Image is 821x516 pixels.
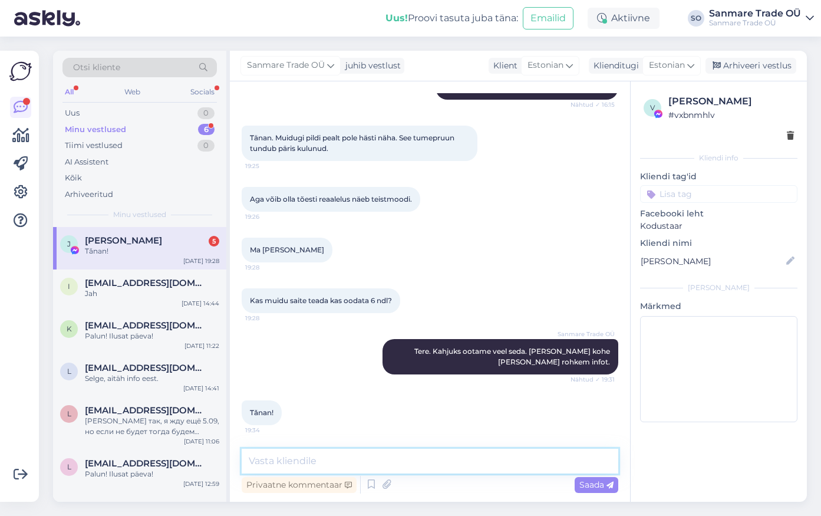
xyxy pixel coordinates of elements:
[85,469,219,479] div: Palun! Ilusat päeva!
[558,330,615,338] span: Sanmare Trade OÜ
[571,100,615,109] span: Nähtud ✓ 16:15
[245,212,289,221] span: 19:26
[67,239,71,248] span: J
[247,59,325,72] span: Sanmare Trade OÜ
[250,195,412,203] span: Aga võib olla tõesti reaalelus näeb teistmoodi.
[250,296,392,305] span: Kas muidu saite teada kas oodata 6 ndl?
[385,12,408,24] b: Uus!
[489,60,517,72] div: Klient
[65,107,80,119] div: Uus
[113,209,166,220] span: Minu vestlused
[385,11,518,25] div: Proovi tasuta juba täna:
[197,140,215,152] div: 0
[588,8,660,29] div: Aktiivne
[640,300,797,313] p: Märkmed
[184,341,219,350] div: [DATE] 11:22
[85,458,207,469] span: labioliver@outlook.com
[85,405,207,416] span: lenchikshvudka@gmail.com
[85,278,207,288] span: ilyasw516@gmail.com
[649,59,685,72] span: Estonian
[85,320,207,331] span: ktambets@gmaul.com
[705,58,796,74] div: Arhiveeri vestlus
[209,236,219,247] div: 5
[688,10,704,27] div: SO
[523,7,573,29] button: Emailid
[68,282,70,291] span: i
[85,235,162,246] span: Jekaterina Dubinina
[640,237,797,249] p: Kliendi nimi
[640,153,797,163] div: Kliendi info
[65,124,126,136] div: Minu vestlused
[67,409,71,418] span: l
[85,246,219,257] div: Tǎnan!
[641,255,784,268] input: Lisa nimi
[9,60,32,83] img: Askly Logo
[85,288,219,299] div: Jah
[183,479,219,488] div: [DATE] 12:59
[640,185,797,203] input: Lisa tag
[242,477,357,493] div: Privaatne kommentaar
[250,408,273,417] span: Tǎnan!
[184,437,219,446] div: [DATE] 11:06
[650,103,655,112] span: v
[62,84,76,100] div: All
[197,107,215,119] div: 0
[709,9,801,18] div: Sanmare Trade OÜ
[414,347,612,366] span: Tere. Kahjuks ootame veel seda. [PERSON_NAME] kohe [PERSON_NAME] rohkem infot.
[183,257,219,265] div: [DATE] 19:28
[65,172,82,184] div: Kõik
[85,363,207,373] span: labioliver@outlook.com
[73,61,120,74] span: Otsi kliente
[589,60,639,72] div: Klienditugi
[245,162,289,170] span: 19:25
[65,156,108,168] div: AI Assistent
[67,367,71,376] span: l
[668,109,794,121] div: # vxbnmhlv
[571,375,615,384] span: Nähtud ✓ 19:31
[640,170,797,183] p: Kliendi tag'id
[85,373,219,384] div: Selge, aitäh info eest.
[640,220,797,232] p: Kodustaar
[579,479,614,490] span: Saada
[709,18,801,28] div: Sanmare Trade OÜ
[640,282,797,293] div: [PERSON_NAME]
[245,263,289,272] span: 19:28
[65,189,113,201] div: Arhiveeritud
[188,84,217,100] div: Socials
[122,84,143,100] div: Web
[85,416,219,437] div: [PERSON_NAME] так, я жду ещё 5.09, но если не будет тогда будем решать о возврате денег!
[182,299,219,308] div: [DATE] 14:44
[85,331,219,341] div: Palun! Ilusat päeva!
[198,124,215,136] div: 6
[67,324,72,333] span: k
[640,208,797,220] p: Facebooki leht
[183,384,219,393] div: [DATE] 14:41
[668,94,794,109] div: [PERSON_NAME]
[250,245,324,254] span: Ma [PERSON_NAME]
[341,60,401,72] div: juhib vestlust
[709,9,814,28] a: Sanmare Trade OÜSanmare Trade OÜ
[250,133,456,153] span: Tänan. Muidugi pildi pealt pole hästi näha. See tumepruun tundub päris kulunud.
[245,426,289,435] span: 19:34
[65,140,123,152] div: Tiimi vestlused
[67,462,71,471] span: l
[527,59,563,72] span: Estonian
[245,314,289,323] span: 19:28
